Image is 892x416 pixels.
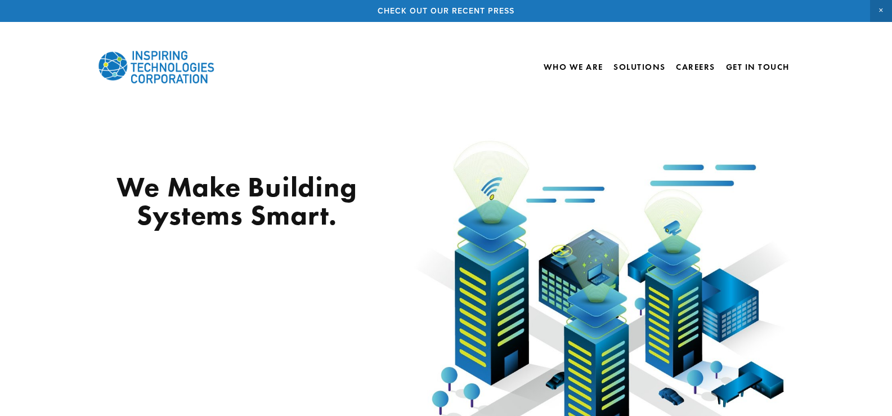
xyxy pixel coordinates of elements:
[97,42,216,92] img: Inspiring Technologies Corp – A Building Technologies Company
[613,62,666,72] a: Solutions
[726,57,790,77] a: Get In Touch
[544,57,603,77] a: Who We Are
[676,57,715,77] a: Careers
[97,173,377,229] h1: We make Building Systems Smart.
